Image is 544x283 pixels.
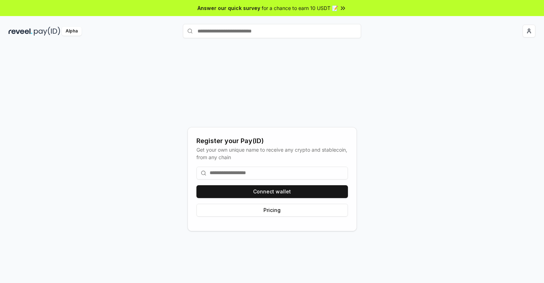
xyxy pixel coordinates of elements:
div: Register your Pay(ID) [196,136,348,146]
div: Get your own unique name to receive any crypto and stablecoin, from any chain [196,146,348,161]
span: Answer our quick survey [197,4,260,12]
img: reveel_dark [9,27,32,36]
button: Connect wallet [196,185,348,198]
img: pay_id [34,27,60,36]
span: for a chance to earn 10 USDT 📝 [262,4,338,12]
div: Alpha [62,27,82,36]
button: Pricing [196,204,348,217]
